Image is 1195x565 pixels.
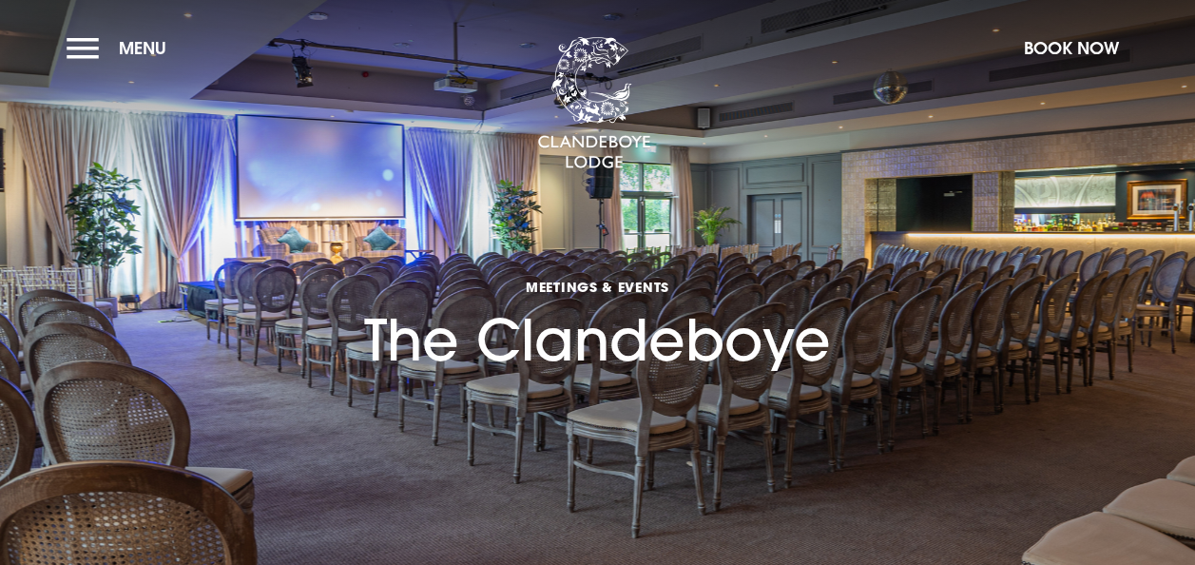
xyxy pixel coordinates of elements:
[67,28,176,68] button: Menu
[119,37,166,59] span: Menu
[537,37,651,170] img: Clandeboye Lodge
[364,278,831,296] span: Meetings & Events
[1014,28,1128,68] button: Book Now
[364,206,831,373] h1: The Clandeboye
